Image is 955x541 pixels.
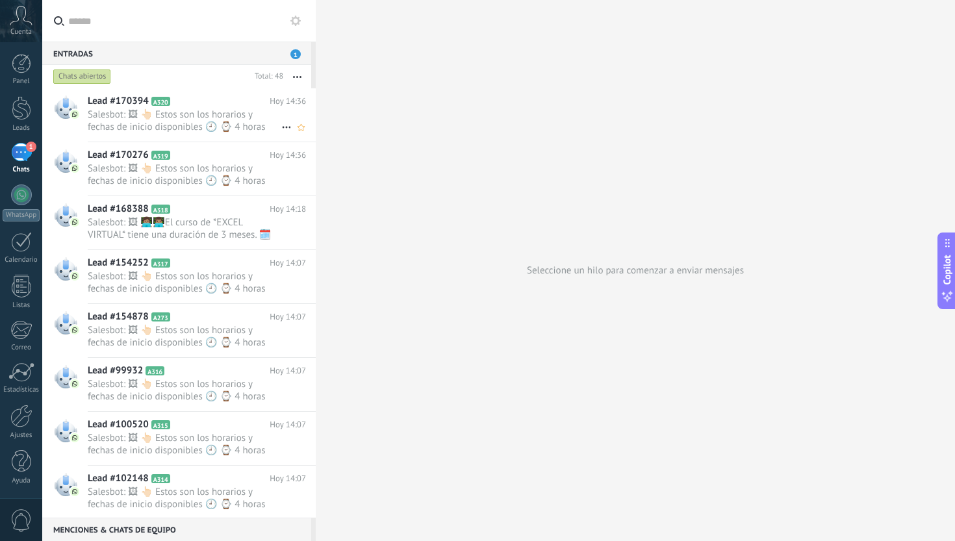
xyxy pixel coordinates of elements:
[88,149,149,162] span: Lead #170276
[88,324,281,349] span: Salesbot: 🖼 👆🏻 Estos son los horarios y fechas de inicio disponibles 🕘 ⌚ 4 horas semanales. 🔘 Hor...
[146,366,164,375] span: A316
[151,258,170,268] span: A317
[70,164,79,173] img: com.amocrm.amocrmwa.svg
[3,209,40,221] div: WhatsApp
[70,271,79,281] img: com.amocrm.amocrmwa.svg
[270,472,306,485] span: Hoy 14:07
[70,110,79,119] img: com.amocrm.amocrmwa.svg
[270,149,306,162] span: Hoy 14:36
[3,477,40,485] div: Ayuda
[42,412,316,465] a: Lead #100520 A315 Hoy 14:07 Salesbot: 🖼 👆🏻 Estos son los horarios y fechas de inicio disponibles ...
[42,466,316,519] a: Lead #102148 A314 Hoy 14:07 Salesbot: 🖼 👆🏻 Estos son los horarios y fechas de inicio disponibles ...
[3,301,40,310] div: Listas
[270,257,306,270] span: Hoy 14:07
[270,418,306,431] span: Hoy 14:07
[88,472,149,485] span: Lead #102148
[42,518,311,541] div: Menciones & Chats de equipo
[70,218,79,227] img: com.amocrm.amocrmwa.svg
[70,379,79,388] img: com.amocrm.amocrmwa.svg
[270,95,306,108] span: Hoy 14:36
[88,418,149,431] span: Lead #100520
[3,124,40,132] div: Leads
[151,151,170,160] span: A319
[42,304,316,357] a: Lead #154878 A273 Hoy 14:07 Salesbot: 🖼 👆🏻 Estos son los horarios y fechas de inicio disponibles ...
[151,420,170,429] span: A315
[70,433,79,442] img: com.amocrm.amocrmwa.svg
[3,256,40,264] div: Calendario
[88,432,281,457] span: Salesbot: 🖼 👆🏻 Estos son los horarios y fechas de inicio disponibles 🕘 ⌚ 4 horas semanales. 🔘 Hor...
[70,325,79,334] img: com.amocrm.amocrmwa.svg
[70,487,79,496] img: com.amocrm.amocrmwa.svg
[88,162,281,187] span: Salesbot: 🖼 👆🏻 Estos son los horarios y fechas de inicio disponibles 🕘 ⌚ 4 horas semanales. 🔘 Hor...
[88,95,149,108] span: Lead #170394
[42,42,311,65] div: Entradas
[151,474,170,483] span: A314
[3,386,40,394] div: Estadísticas
[3,77,40,86] div: Panel
[88,364,143,377] span: Lead #99932
[42,142,316,195] a: Lead #170276 A319 Hoy 14:36 Salesbot: 🖼 👆🏻 Estos son los horarios y fechas de inicio disponibles ...
[42,358,316,411] a: Lead #99932 A316 Hoy 14:07 Salesbot: 🖼 👆🏻 Estos son los horarios y fechas de inicio disponibles 🕘...
[88,378,281,403] span: Salesbot: 🖼 👆🏻 Estos son los horarios y fechas de inicio disponibles 🕘 ⌚ 4 horas semanales. 🔘 Hor...
[290,49,301,59] span: 1
[151,312,170,321] span: A273
[88,216,281,241] span: Salesbot: 🖼 👩🏽‍💻👨🏽‍💻El curso de *EXCEL VIRTUAL* tiene una duración de 3 meses. 🗓️ Se estudian *so...
[88,486,281,510] span: Salesbot: 🖼 👆🏻 Estos son los horarios y fechas de inicio disponibles 🕘 ⌚ 4 horas semanales. 🔘 Hor...
[270,203,306,216] span: Hoy 14:18
[941,255,954,284] span: Copilot
[283,65,311,88] button: Más
[10,28,32,36] span: Cuenta
[151,97,170,106] span: A320
[88,270,281,295] span: Salesbot: 🖼 👆🏻 Estos son los horarios y fechas de inicio disponibles 🕘 ⌚ 4 horas semanales. 🔘 Hor...
[88,203,149,216] span: Lead #168388
[270,310,306,323] span: Hoy 14:07
[88,310,149,323] span: Lead #154878
[42,196,316,249] a: Lead #168388 A318 Hoy 14:18 Salesbot: 🖼 👩🏽‍💻👨🏽‍💻El curso de *EXCEL VIRTUAL* tiene una duración de...
[3,431,40,440] div: Ajustes
[151,205,170,214] span: A318
[26,142,36,152] span: 1
[270,364,306,377] span: Hoy 14:07
[42,88,316,142] a: Lead #170394 A320 Hoy 14:36 Salesbot: 🖼 👆🏻 Estos son los horarios y fechas de inicio disponibles ...
[53,69,111,84] div: Chats abiertos
[3,344,40,352] div: Correo
[88,108,281,133] span: Salesbot: 🖼 👆🏻 Estos son los horarios y fechas de inicio disponibles 🕘 ⌚ 4 horas semanales. 🔘 Hor...
[3,166,40,174] div: Chats
[42,250,316,303] a: Lead #154252 A317 Hoy 14:07 Salesbot: 🖼 👆🏻 Estos son los horarios y fechas de inicio disponibles ...
[88,257,149,270] span: Lead #154252
[249,70,283,83] div: Total: 48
